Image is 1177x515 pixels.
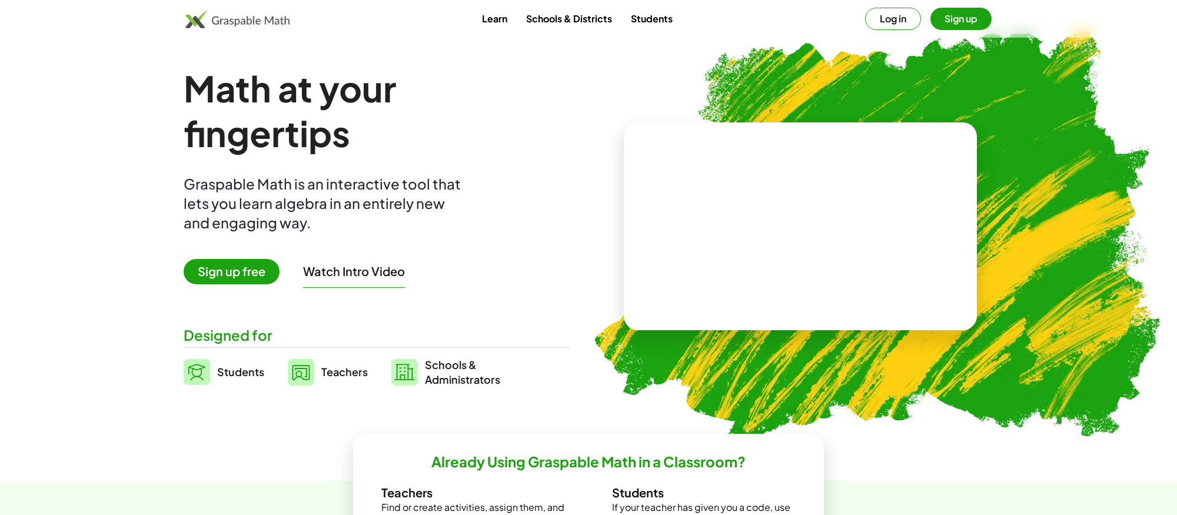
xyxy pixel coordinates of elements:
[217,365,264,378] span: Students
[431,453,746,471] h2: Already Using Graspable Math in a Classroom?
[184,66,558,155] h1: Math at your fingertips
[303,264,405,279] button: Watch Intro Video
[391,359,418,386] img: svg%3e
[612,485,796,500] h3: Students
[184,359,210,385] img: svg%3e
[184,174,466,232] div: Graspable Math is an interactive tool that lets you learn algebra in an entirely new and engaging...
[517,8,621,29] a: Schools & Districts
[621,8,682,29] a: Students
[712,182,889,271] video: What is this? This is dynamic math notation. Dynamic math notation plays a central role in how Gr...
[184,357,264,387] a: Students
[321,365,368,378] span: Teachers
[391,357,500,387] a: Schools &Administrators
[473,8,517,29] a: Learn
[381,485,565,500] h3: Teachers
[865,8,921,30] button: Log in
[425,357,500,387] span: Schools & Administrators
[288,359,314,386] img: svg%3e
[288,357,368,387] a: Teachers
[930,8,992,30] button: Sign up
[184,325,570,345] div: Designed for
[184,259,280,284] span: Sign up free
